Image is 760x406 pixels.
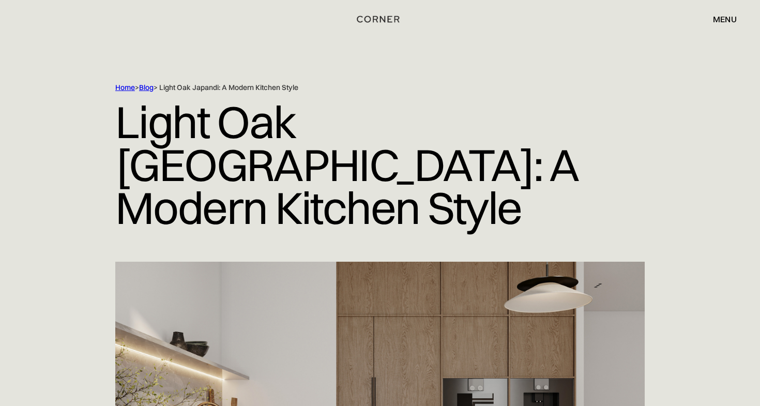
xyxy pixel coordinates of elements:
[139,83,154,92] a: Blog
[115,83,135,92] a: Home
[115,93,645,237] h1: Light Oak [GEOGRAPHIC_DATA]: A Modern Kitchen Style
[349,12,411,26] a: home
[713,15,737,23] div: menu
[115,83,601,93] div: > > Light Oak Japandi: A Modern Kitchen Style
[703,10,737,28] div: menu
